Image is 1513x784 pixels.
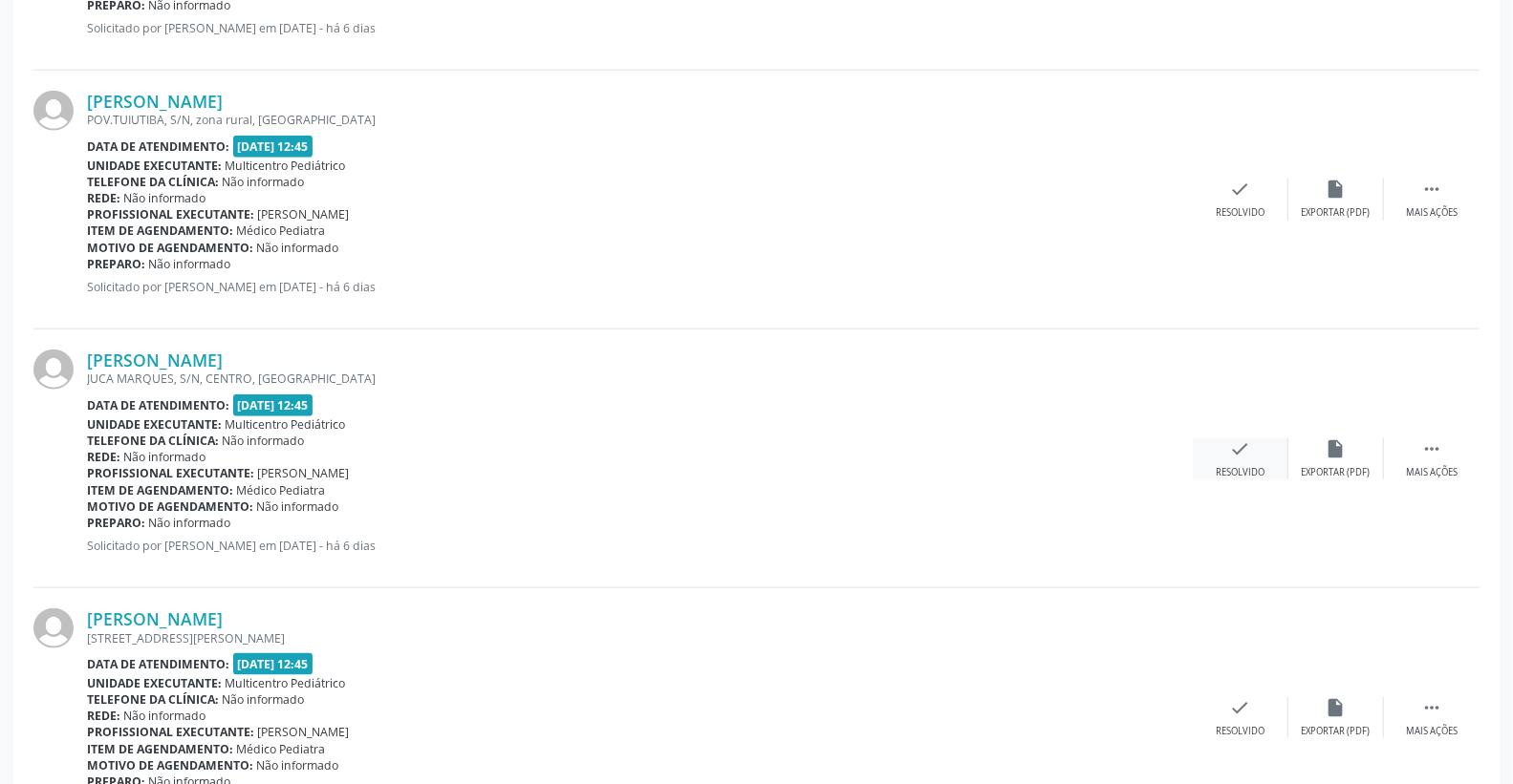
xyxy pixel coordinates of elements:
[87,206,254,222] b: Profissional executante:
[237,222,326,239] span: Médico Pediatra
[223,174,305,190] span: Não informado
[87,465,254,481] b: Profissional executante:
[257,757,339,773] span: Não informado
[237,482,326,498] span: Médico Pediatra
[87,515,145,531] b: Preparo:
[87,416,222,433] b: Unidade executante:
[1326,179,1347,200] i: insert_drive_file
[1326,438,1347,459] i: insert_drive_file
[87,138,229,155] b: Data de atendimento:
[87,608,223,629] a: [PERSON_NAME]
[223,691,305,708] span: Não informado
[1421,438,1442,459] i: 
[1230,438,1251,459] i: check
[87,350,223,371] a: [PERSON_NAME]
[87,449,120,465] b: Rede:
[258,206,350,222] span: [PERSON_NAME]
[87,691,219,708] b: Telefone da clínica:
[87,190,120,206] b: Rede:
[87,433,219,449] b: Telefone da clínica:
[87,256,145,272] b: Preparo:
[149,515,231,531] span: Não informado
[87,240,253,256] b: Motivo de agendamento:
[233,653,313,675] span: [DATE] 12:45
[87,630,1193,646] div: [STREET_ADDRESS][PERSON_NAME]
[87,724,254,740] b: Profissional executante:
[87,538,1193,554] p: Solicitado por [PERSON_NAME] em [DATE] - há 6 dias
[33,91,74,131] img: img
[87,279,1193,295] p: Solicitado por [PERSON_NAME] em [DATE] - há 6 dias
[257,240,339,256] span: Não informado
[87,112,1193,128] div: POV.TUIUTIBA, S/N, zona rural, [GEOGRAPHIC_DATA]
[33,350,74,390] img: img
[1216,466,1264,479] div: Resolvido
[87,757,253,773] b: Motivo de agendamento:
[1406,466,1458,479] div: Mais ações
[87,91,223,112] a: [PERSON_NAME]
[257,498,339,515] span: Não informado
[87,371,1193,387] div: JUCA MARQUES, S/N, CENTRO, [GEOGRAPHIC_DATA]
[233,394,313,416] span: [DATE] 12:45
[87,482,233,498] b: Item de agendamento:
[1302,206,1371,220] div: Exportar (PDF)
[87,222,233,239] b: Item de agendamento:
[33,608,74,648] img: img
[1406,206,1458,220] div: Mais ações
[1421,179,1442,200] i: 
[226,158,346,174] span: Multicentro Pediátrico
[226,675,346,691] span: Multicentro Pediátrico
[258,724,350,740] span: [PERSON_NAME]
[87,498,253,515] b: Motivo de agendamento:
[87,741,233,757] b: Item de agendamento:
[223,433,305,449] span: Não informado
[1302,466,1371,479] div: Exportar (PDF)
[124,449,206,465] span: Não informado
[87,397,229,413] b: Data de atendimento:
[1326,697,1347,718] i: insert_drive_file
[87,708,120,724] b: Rede:
[1230,179,1251,200] i: check
[87,656,229,672] b: Data de atendimento:
[258,465,350,481] span: [PERSON_NAME]
[1421,697,1442,718] i: 
[1302,725,1371,738] div: Exportar (PDF)
[149,256,231,272] span: Não informado
[87,675,222,691] b: Unidade executante:
[1216,725,1264,738] div: Resolvido
[124,190,206,206] span: Não informado
[1406,725,1458,738] div: Mais ações
[87,20,1193,36] p: Solicitado por [PERSON_NAME] em [DATE] - há 6 dias
[226,416,346,433] span: Multicentro Pediátrico
[87,158,222,174] b: Unidade executante:
[237,741,326,757] span: Médico Pediatra
[87,174,219,190] b: Telefone da clínica:
[1216,206,1264,220] div: Resolvido
[233,136,313,158] span: [DATE] 12:45
[124,708,206,724] span: Não informado
[1230,697,1251,718] i: check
